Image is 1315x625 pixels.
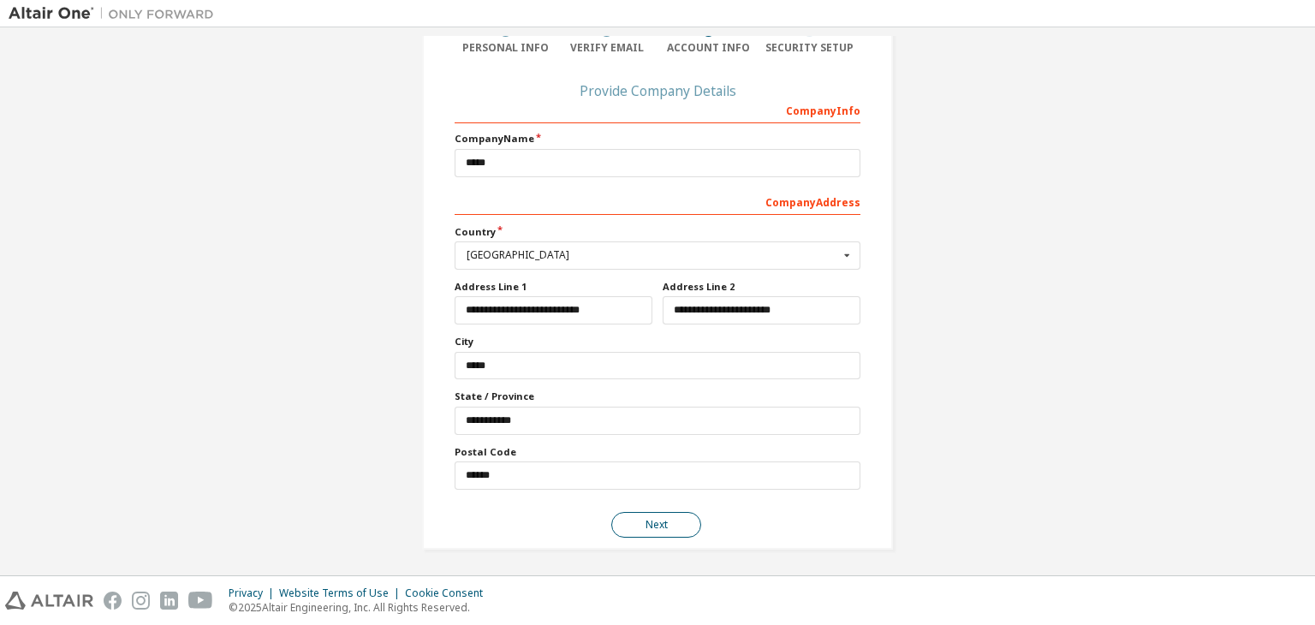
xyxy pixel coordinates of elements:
[657,41,759,55] div: Account Info
[5,592,93,610] img: altair_logo.svg
[132,592,150,610] img: instagram.svg
[455,86,860,96] div: Provide Company Details
[455,225,860,239] label: Country
[229,600,493,615] p: © 2025 Altair Engineering, Inc. All Rights Reserved.
[455,187,860,215] div: Company Address
[611,512,701,538] button: Next
[455,335,860,348] label: City
[455,41,556,55] div: Personal Info
[9,5,223,22] img: Altair One
[455,445,860,459] label: Postal Code
[279,586,405,600] div: Website Terms of Use
[467,250,839,260] div: [GEOGRAPHIC_DATA]
[405,586,493,600] div: Cookie Consent
[455,96,860,123] div: Company Info
[455,390,860,403] label: State / Province
[455,132,860,146] label: Company Name
[160,592,178,610] img: linkedin.svg
[188,592,213,610] img: youtube.svg
[556,41,658,55] div: Verify Email
[759,41,861,55] div: Security Setup
[229,586,279,600] div: Privacy
[104,592,122,610] img: facebook.svg
[455,280,652,294] label: Address Line 1
[663,280,860,294] label: Address Line 2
